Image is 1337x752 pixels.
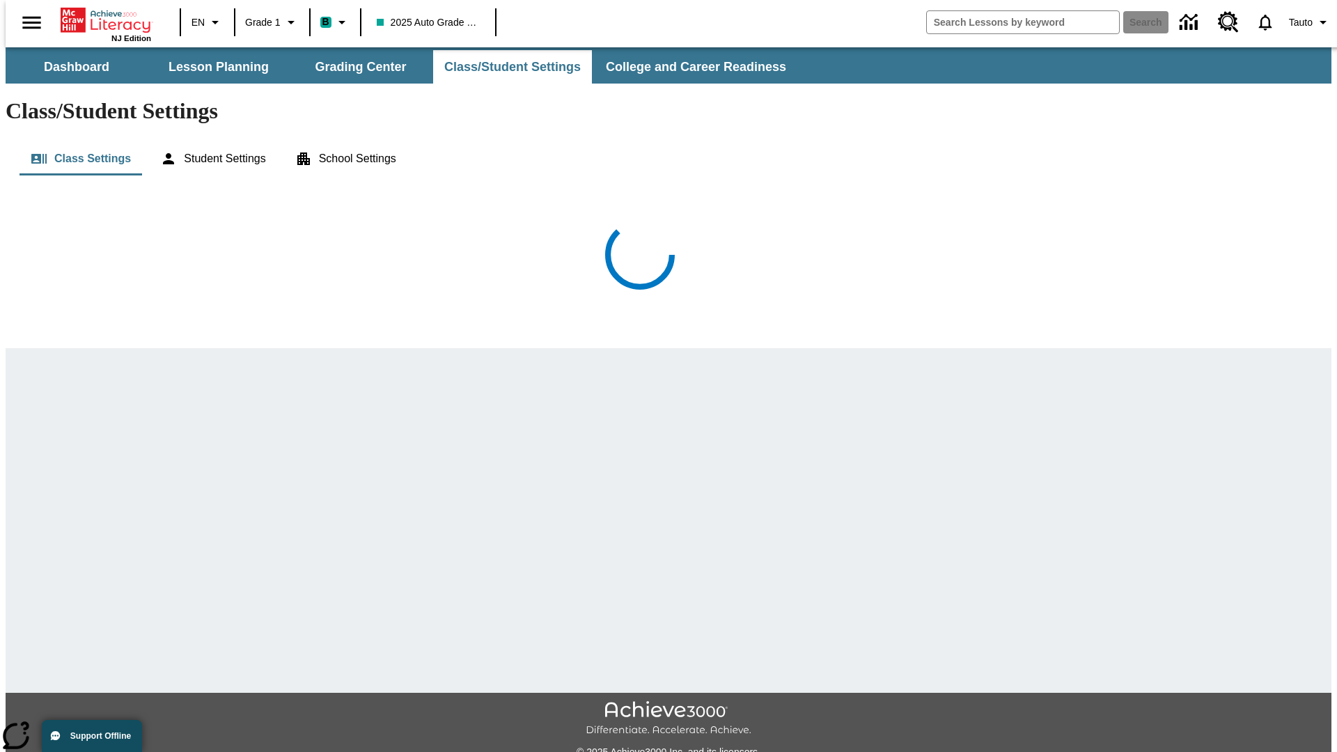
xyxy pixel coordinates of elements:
span: Grade 1 [245,15,281,30]
button: School Settings [284,142,407,175]
span: Tauto [1289,15,1313,30]
h1: Class/Student Settings [6,98,1331,124]
input: search field [927,11,1119,33]
div: SubNavbar [6,47,1331,84]
span: NJ Edition [111,34,151,42]
button: Boost Class color is teal. Change class color [315,10,356,35]
button: College and Career Readiness [595,50,797,84]
button: Grade: Grade 1, Select a grade [240,10,305,35]
span: EN [191,15,205,30]
a: Home [61,6,151,34]
div: SubNavbar [6,50,799,84]
button: Class/Student Settings [433,50,592,84]
a: Data Center [1171,3,1210,42]
span: Support Offline [70,731,131,741]
a: Resource Center, Will open in new tab [1210,3,1247,41]
button: Lesson Planning [149,50,288,84]
img: Achieve3000 Differentiate Accelerate Achieve [586,701,751,737]
button: Language: EN, Select a language [185,10,230,35]
button: Open side menu [11,2,52,43]
button: Student Settings [149,142,276,175]
span: B [322,13,329,31]
button: Support Offline [42,720,142,752]
button: Grading Center [291,50,430,84]
button: Class Settings [19,142,142,175]
a: Notifications [1247,4,1283,40]
div: Home [61,5,151,42]
button: Dashboard [7,50,146,84]
span: 2025 Auto Grade 1 A [377,15,480,30]
div: Class/Student Settings [19,142,1318,175]
button: Profile/Settings [1283,10,1337,35]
